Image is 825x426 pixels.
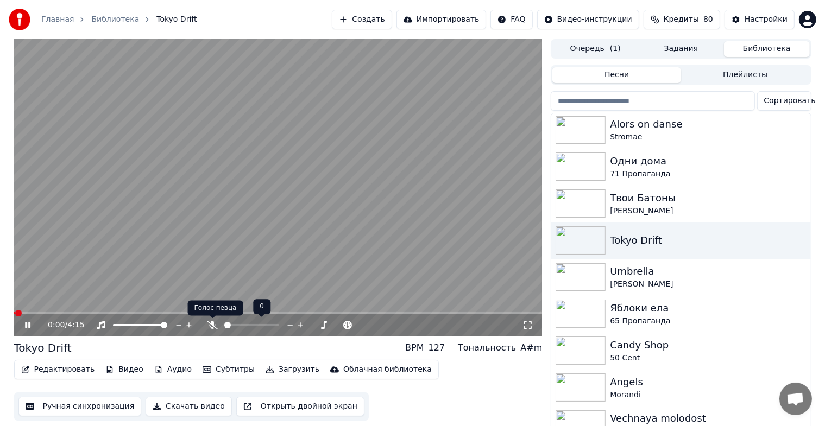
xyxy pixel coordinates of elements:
div: Angels [610,374,806,390]
button: Видео [101,362,148,377]
div: Alors on danse [610,117,806,132]
div: [PERSON_NAME] [610,279,806,290]
div: A#m [520,341,542,354]
span: Кредиты [664,14,699,25]
div: Яблоки ела [610,301,806,316]
button: Задания [638,41,724,57]
span: 4:15 [67,320,84,330]
div: Твои Батоны [610,190,806,206]
span: Сортировать [764,96,816,106]
button: Скачать видео [146,397,232,416]
div: [PERSON_NAME] [610,206,806,217]
button: Загрузить [261,362,324,377]
div: 127 [429,341,445,354]
button: Субтитры [198,362,259,377]
div: BPM [405,341,424,354]
a: Главная [41,14,74,25]
div: 65 Пропаганда [610,316,806,327]
button: Библиотека [724,41,810,57]
div: Umbrella [610,264,806,279]
button: Настройки [725,10,795,29]
nav: breadcrumb [41,14,197,25]
div: Голос певца [188,301,243,316]
div: / [48,320,74,330]
button: Импортировать [396,10,487,29]
button: Редактировать [17,362,99,377]
span: ( 1 ) [610,43,621,54]
div: Одни дома [610,154,806,169]
div: Candy Shop [610,338,806,353]
button: Видео-инструкции [537,10,639,29]
button: Очередь [552,41,638,57]
div: Vechnaya molodost [610,411,806,426]
button: Ручная синхронизация [18,397,142,416]
span: 0:00 [48,320,65,330]
button: Песни [552,67,681,83]
a: Библиотека [91,14,139,25]
div: 50 Cent [610,353,806,364]
img: youka [9,9,30,30]
span: Tokyo Drift [156,14,197,25]
button: Создать [332,10,392,29]
button: Аудио [150,362,196,377]
div: 71 Пропаганда [610,169,806,180]
a: Открытый чат [779,383,812,415]
div: Тональность [458,341,516,354]
button: Открыть двойной экран [236,397,364,416]
div: Настройки [745,14,788,25]
div: Morandi [610,390,806,400]
div: 0 [253,299,270,314]
div: Tokyo Drift [14,340,72,355]
button: Кредиты80 [644,10,720,29]
div: Tokyo Drift [610,233,806,248]
div: Облачная библиотека [343,364,432,375]
button: Плейлисты [681,67,810,83]
span: 80 [703,14,713,25]
button: FAQ [490,10,532,29]
div: Stromae [610,132,806,143]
